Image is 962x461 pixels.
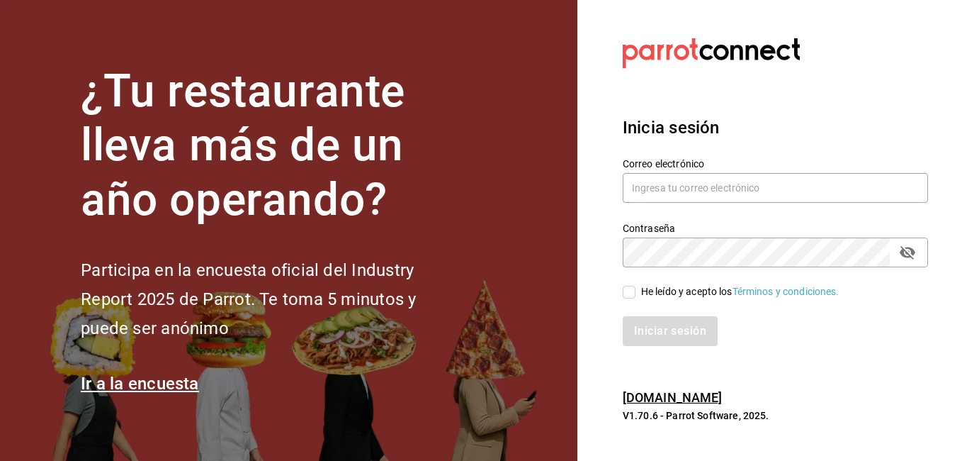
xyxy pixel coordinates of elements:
[623,390,723,405] a: [DOMAIN_NAME]
[623,173,928,203] input: Ingresa tu correo electrónico
[623,158,928,168] label: Correo electrónico
[623,115,928,140] h3: Inicia sesión
[641,284,839,299] div: He leído y acepto los
[81,256,463,343] h2: Participa en la encuesta oficial del Industry Report 2025 de Parrot. Te toma 5 minutos y puede se...
[732,286,839,297] a: Términos y condiciones.
[895,240,919,265] button: passwordField
[81,374,199,394] a: Ir a la encuesta
[623,223,928,233] label: Contraseña
[623,409,928,423] p: V1.70.6 - Parrot Software, 2025.
[81,65,463,228] h1: ¿Tu restaurante lleva más de un año operando?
